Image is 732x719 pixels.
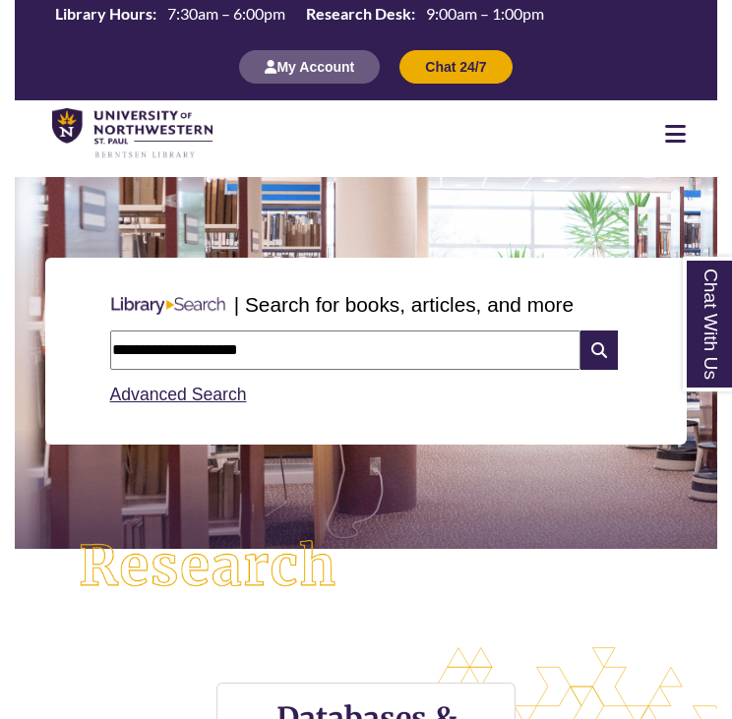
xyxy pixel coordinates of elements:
th: Research Desk: [298,3,418,25]
i: Search [580,330,618,370]
p: | Search for books, articles, and more [234,289,574,320]
table: Hours Today [47,3,552,28]
img: UNWSP Library Logo [52,108,213,159]
span: 9:00am – 1:00pm [426,4,544,23]
a: Hours Today [47,3,552,30]
img: Libary Search [102,289,234,322]
button: My Account [239,50,380,84]
a: My Account [239,58,380,75]
img: Research [50,511,366,622]
span: 7:30am – 6:00pm [167,4,285,23]
button: Chat 24/7 [399,50,512,84]
a: Advanced Search [110,385,247,404]
th: Library Hours: [47,3,159,25]
a: Chat 24/7 [399,58,512,75]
